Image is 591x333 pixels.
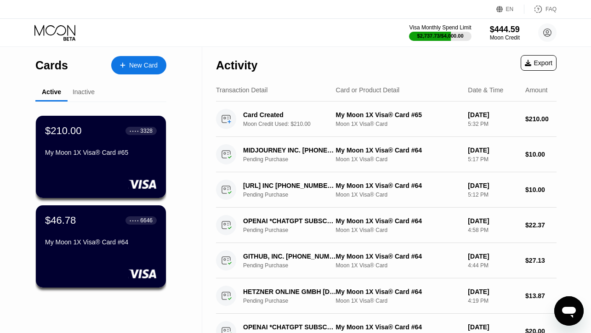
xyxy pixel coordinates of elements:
[243,192,344,198] div: Pending Purchase
[111,56,166,74] div: New Card
[243,156,344,163] div: Pending Purchase
[409,24,471,41] div: Visa Monthly Spend Limit$2,737.73/$4,000.00
[129,62,158,69] div: New Card
[336,86,400,94] div: Card or Product Detail
[525,221,557,229] div: $22.37
[409,24,471,31] div: Visa Monthly Spend Limit
[336,156,461,163] div: Moon 1X Visa® Card
[42,88,61,96] div: Active
[506,6,514,12] div: EN
[525,86,547,94] div: Amount
[525,257,557,264] div: $27.13
[73,88,95,96] div: Inactive
[216,208,557,243] div: OPENAI *CHATGPT SUBSCR [PHONE_NUMBER] IEPending PurchaseMy Moon 1X Visa® Card #64Moon 1X Visa® Ca...
[336,121,461,127] div: Moon 1X Visa® Card
[468,323,518,331] div: [DATE]
[525,292,557,299] div: $13.87
[417,33,464,39] div: $2,737.73 / $4,000.00
[216,172,557,208] div: [URL] INC [PHONE_NUMBER] USPending PurchaseMy Moon 1X Visa® Card #64Moon 1X Visa® Card[DATE]5:12 ...
[468,192,518,198] div: 5:12 PM
[525,115,557,123] div: $210.00
[336,147,461,154] div: My Moon 1X Visa® Card #64
[336,262,461,269] div: Moon 1X Visa® Card
[216,137,557,172] div: MIDJOURNEY INC. [PHONE_NUMBER] USPending PurchaseMy Moon 1X Visa® Card #64Moon 1X Visa® Card[DATE...
[243,262,344,269] div: Pending Purchase
[468,86,503,94] div: Date & Time
[490,25,520,41] div: $444.59Moon Credit
[468,217,518,225] div: [DATE]
[525,151,557,158] div: $10.00
[35,59,68,72] div: Cards
[243,323,337,331] div: OPENAI *CHATGPT SUBSCR [PHONE_NUMBER] US
[336,111,461,119] div: My Moon 1X Visa® Card #65
[216,59,257,72] div: Activity
[243,217,337,225] div: OPENAI *CHATGPT SUBSCR [PHONE_NUMBER] IE
[336,192,461,198] div: Moon 1X Visa® Card
[468,147,518,154] div: [DATE]
[490,34,520,41] div: Moon Credit
[468,262,518,269] div: 4:44 PM
[140,217,153,224] div: 6646
[216,102,557,137] div: Card CreatedMoon Credit Used: $210.00My Moon 1X Visa® Card #65Moon 1X Visa® Card[DATE]5:32 PM$210.00
[243,147,337,154] div: MIDJOURNEY INC. [PHONE_NUMBER] US
[36,116,166,198] div: $210.00● ● ● ●3328My Moon 1X Visa® Card #65
[243,121,344,127] div: Moon Credit Used: $210.00
[525,59,552,67] div: Export
[468,156,518,163] div: 5:17 PM
[216,243,557,278] div: GITHUB, INC. [PHONE_NUMBER] USPending PurchaseMy Moon 1X Visa® Card #64Moon 1X Visa® Card[DATE]4:...
[490,25,520,34] div: $444.59
[45,238,157,246] div: My Moon 1X Visa® Card #64
[45,125,82,137] div: $210.00
[243,253,337,260] div: GITHUB, INC. [PHONE_NUMBER] US
[36,205,166,288] div: $46.78● ● ● ●6646My Moon 1X Visa® Card #64
[216,278,557,314] div: HETZNER ONLINE GMBH [DOMAIN_NAME][URL] DEPending PurchaseMy Moon 1X Visa® Card #64Moon 1X Visa® C...
[468,298,518,304] div: 4:19 PM
[468,288,518,295] div: [DATE]
[336,182,461,189] div: My Moon 1X Visa® Card #64
[45,214,76,226] div: $46.78
[554,296,584,326] iframe: Кнопка запуска окна обмена сообщениями
[130,130,139,132] div: ● ● ● ●
[496,5,524,14] div: EN
[521,55,557,71] div: Export
[468,227,518,233] div: 4:58 PM
[524,5,557,14] div: FAQ
[243,288,337,295] div: HETZNER ONLINE GMBH [DOMAIN_NAME][URL] DE
[243,227,344,233] div: Pending Purchase
[546,6,557,12] div: FAQ
[525,186,557,193] div: $10.00
[243,298,344,304] div: Pending Purchase
[336,217,461,225] div: My Moon 1X Visa® Card #64
[336,227,461,233] div: Moon 1X Visa® Card
[130,219,139,222] div: ● ● ● ●
[243,111,337,119] div: Card Created
[336,253,461,260] div: My Moon 1X Visa® Card #64
[468,111,518,119] div: [DATE]
[336,298,461,304] div: Moon 1X Visa® Card
[216,86,267,94] div: Transaction Detail
[468,182,518,189] div: [DATE]
[336,288,461,295] div: My Moon 1X Visa® Card #64
[468,121,518,127] div: 5:32 PM
[468,253,518,260] div: [DATE]
[45,149,157,156] div: My Moon 1X Visa® Card #65
[336,323,461,331] div: My Moon 1X Visa® Card #64
[140,128,153,134] div: 3328
[243,182,337,189] div: [URL] INC [PHONE_NUMBER] US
